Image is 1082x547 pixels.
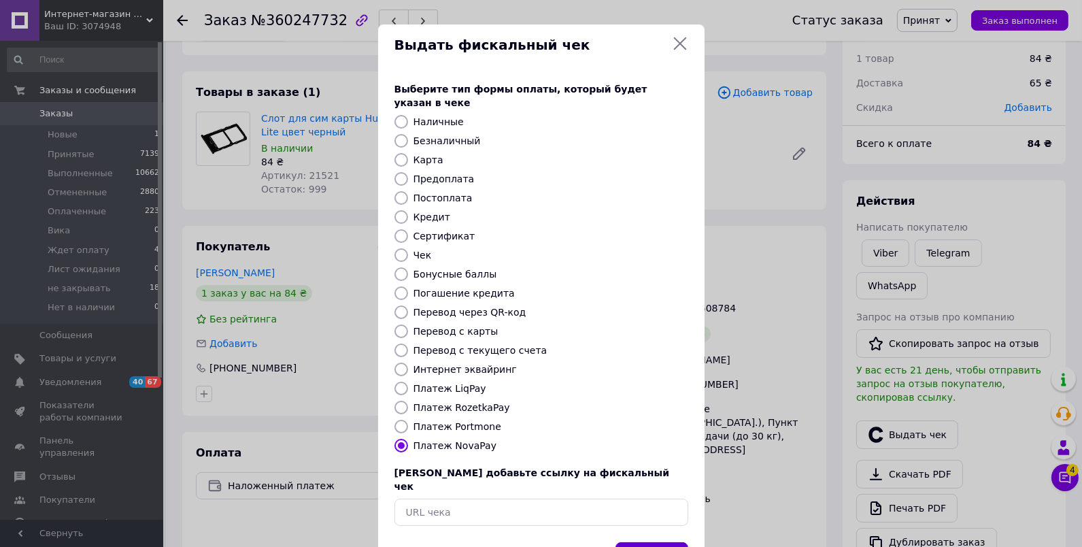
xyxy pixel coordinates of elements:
label: Интернет эквайринг [413,364,517,375]
label: Погашение кредита [413,288,515,299]
label: Кредит [413,212,450,222]
label: Наличные [413,116,464,127]
input: URL чека [394,499,688,526]
label: Платеж LiqPay [413,383,486,394]
span: Выберите тип формы оплаты, который будет указан в чеке [394,84,647,108]
label: Перевод через QR-код [413,307,526,318]
label: Карта [413,154,443,165]
label: Постоплата [413,193,473,203]
label: Перевод с карты [413,326,498,337]
label: Перевод с текущего счета [413,345,547,356]
label: Платеж Portmone [413,421,501,432]
label: Чек [413,250,432,261]
span: [PERSON_NAME] добавьте ссылку на фискальный чек [394,467,670,492]
span: Выдать фискальный чек [394,35,666,55]
label: Сертификат [413,231,475,242]
label: Бонусные баллы [413,269,497,280]
label: Платеж NovaPay [413,440,496,451]
label: Безналичный [413,135,481,146]
label: Предоплата [413,173,475,184]
label: Платеж RozetkaPay [413,402,510,413]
